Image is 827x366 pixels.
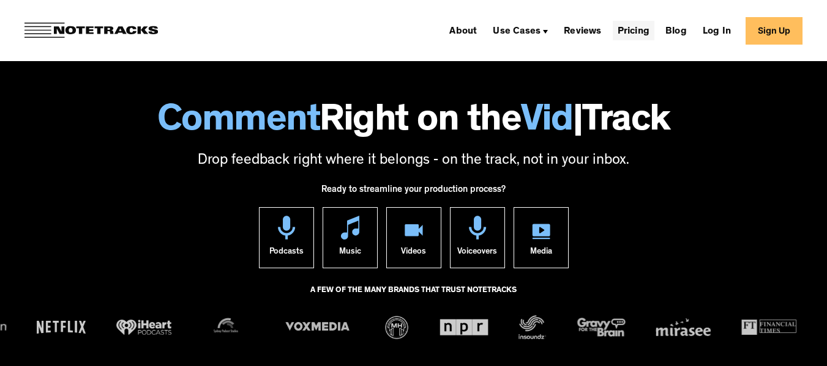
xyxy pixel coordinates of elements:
a: Blog [660,21,692,40]
a: Reviews [559,21,606,40]
a: Pricing [613,21,654,40]
div: Media [530,240,552,268]
a: Log In [698,21,736,40]
a: Voiceovers [450,207,505,268]
div: Videos [401,240,426,268]
div: A FEW OF THE MANY BRANDS THAT TRUST NOTETRACKS [310,280,517,313]
p: Drop feedback right where it belongs - on the track, not in your inbox. [12,151,815,172]
h1: Right on the Track [12,104,815,142]
div: Ready to streamline your production process? [321,178,506,207]
div: Music [339,240,361,268]
a: Videos [386,207,441,268]
div: Podcasts [269,240,304,268]
div: Use Cases [488,21,553,40]
span: Comment [157,104,320,142]
a: Sign Up [746,17,803,45]
a: About [444,21,482,40]
a: Media [514,207,569,268]
span: | [573,104,583,142]
span: Vid [521,104,573,142]
a: Podcasts [259,207,314,268]
div: Voiceovers [457,240,497,268]
div: Use Cases [493,27,541,37]
a: Music [323,207,378,268]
